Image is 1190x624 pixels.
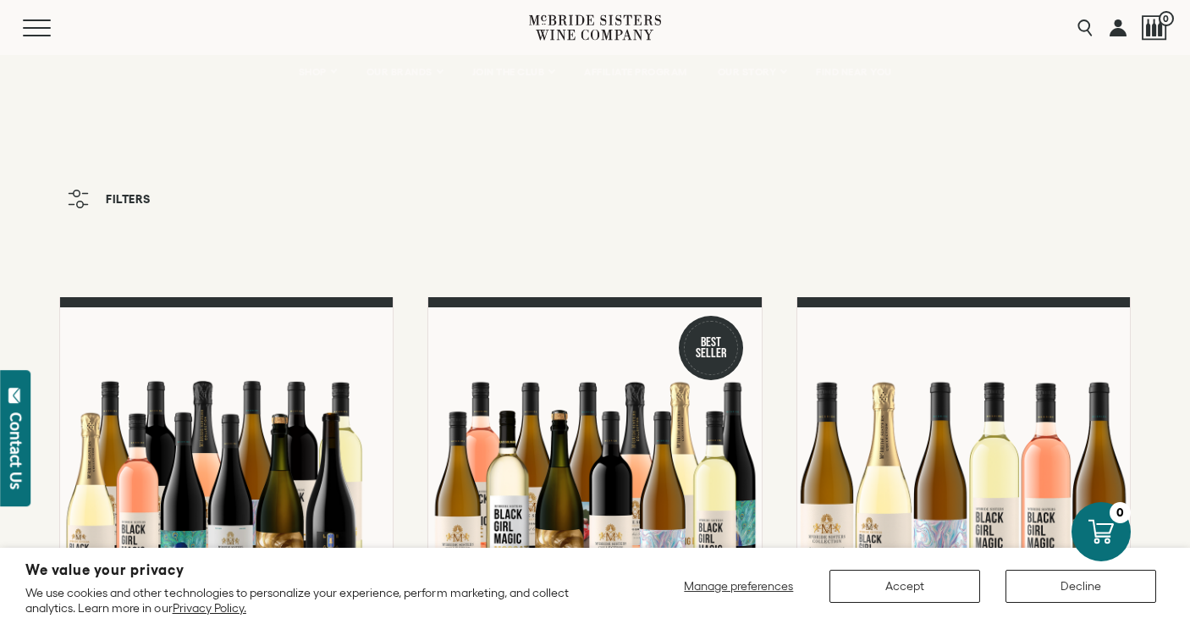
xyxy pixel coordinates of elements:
[288,55,347,89] a: SHOP
[1005,570,1156,603] button: Decline
[173,601,246,615] a: Privacy Policy.
[355,55,453,89] a: OUR BRANDS
[805,55,903,89] a: FIND NEAR YOU
[1159,11,1174,26] span: 0
[106,193,151,205] span: Filters
[674,570,804,603] button: Manage preferences
[684,579,793,593] span: Manage preferences
[472,66,545,78] span: JOIN THE CLUB
[23,19,84,36] button: Mobile Menu Trigger
[1110,502,1131,523] div: 0
[816,66,892,78] span: FIND NEAR YOU
[461,55,565,89] a: JOIN THE CLUB
[299,66,328,78] span: SHOP
[573,55,698,89] a: AFFILIATE PROGRAM
[8,412,25,489] div: Contact Us
[366,66,432,78] span: OUR BRANDS
[25,585,617,616] p: We use cookies and other technologies to personalize your experience, perform marketing, and coll...
[718,66,777,78] span: OUR STORY
[707,55,797,89] a: OUR STORY
[829,570,980,603] button: Accept
[59,181,159,217] button: Filters
[25,563,617,577] h2: We value your privacy
[584,66,687,78] span: AFFILIATE PROGRAM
